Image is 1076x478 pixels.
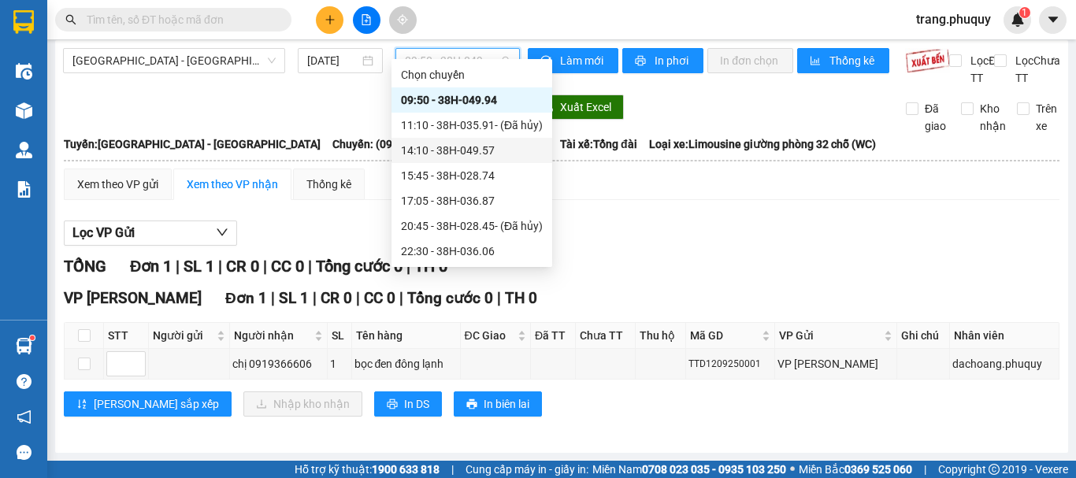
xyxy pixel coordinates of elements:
[313,289,317,307] span: |
[332,135,447,153] span: Chuyến: (09:50 [DATE])
[16,102,32,119] img: warehouse-icon
[387,398,398,411] span: printer
[65,14,76,25] span: search
[592,461,786,478] span: Miền Nam
[924,461,926,478] span: |
[308,257,312,276] span: |
[16,63,32,80] img: warehouse-icon
[903,9,1004,29] span: trang.phuquy
[17,445,32,460] span: message
[295,461,440,478] span: Hỗ trợ kỹ thuật:
[225,289,267,307] span: Đơn 1
[13,10,34,34] img: logo-vxr
[635,55,648,68] span: printer
[187,176,278,193] div: Xem theo VP nhận
[466,398,477,411] span: printer
[530,94,624,120] button: downloadXuất Excel
[1039,6,1067,34] button: caret-down
[374,391,442,417] button: printerIn DS
[354,355,458,372] div: bọc đen đông lạnh
[307,52,359,69] input: 12/09/2025
[484,395,529,413] span: In biên lai
[104,323,149,349] th: STT
[64,220,237,246] button: Lọc VP Gửi
[1019,7,1030,18] sup: 1
[505,289,537,307] span: TH 0
[401,142,543,159] div: 14:10 - 38H-049.57
[528,48,618,73] button: syncLàm mới
[17,409,32,424] span: notification
[686,349,775,380] td: TTD1209250001
[364,289,395,307] span: CC 0
[810,55,823,68] span: bar-chart
[560,52,606,69] span: Làm mới
[1046,13,1060,27] span: caret-down
[16,142,32,158] img: warehouse-icon
[918,100,952,135] span: Đã giao
[576,323,636,349] th: Chưa TT
[1022,7,1027,18] span: 1
[964,52,1005,87] span: Lọc Đã TT
[87,11,273,28] input: Tìm tên, số ĐT hoặc mã đơn
[401,167,543,184] div: 15:45 - 38H-028.74
[391,62,552,87] div: Chọn chuyến
[649,135,876,153] span: Loại xe: Limousine giường phòng 32 chỗ (WC)
[72,223,135,243] span: Lọc VP Gửi
[226,257,259,276] span: CR 0
[688,357,772,372] div: TTD1209250001
[64,391,232,417] button: sort-ascending[PERSON_NAME] sắp xếp
[399,289,403,307] span: |
[16,338,32,354] img: warehouse-icon
[271,289,275,307] span: |
[560,98,611,116] span: Xuất Excel
[218,257,222,276] span: |
[655,52,691,69] span: In phơi
[974,100,1012,135] span: Kho nhận
[1009,52,1063,87] span: Lọc Chưa TT
[271,257,304,276] span: CC 0
[64,257,106,276] span: TỔNG
[989,464,1000,475] span: copyright
[404,395,429,413] span: In DS
[232,355,325,372] div: chị 0919366606
[321,289,352,307] span: CR 0
[316,6,343,34] button: plus
[30,335,35,340] sup: 1
[1030,100,1063,135] span: Trên xe
[184,257,214,276] span: SL 1
[216,226,228,239] span: down
[897,323,951,349] th: Ghi chú
[77,176,158,193] div: Xem theo VP gửi
[905,48,950,73] img: 9k=
[176,257,180,276] span: |
[465,327,514,344] span: ĐC Giao
[356,289,360,307] span: |
[325,14,336,25] span: plus
[1011,13,1025,27] img: icon-new-feature
[690,327,759,344] span: Mã GD
[352,323,461,349] th: Tên hàng
[330,355,349,372] div: 1
[328,323,352,349] th: SL
[64,138,321,150] b: Tuyến: [GEOGRAPHIC_DATA] - [GEOGRAPHIC_DATA]
[622,48,703,73] button: printerIn phơi
[372,463,440,476] strong: 1900 633 818
[279,289,309,307] span: SL 1
[401,117,543,134] div: 11:10 - 38H-035.91 - (Đã hủy)
[361,14,372,25] span: file-add
[401,243,543,260] div: 22:30 - 38H-036.06
[401,91,543,109] div: 09:50 - 38H-049.94
[797,48,889,73] button: bar-chartThống kê
[407,289,493,307] span: Tổng cước 0
[560,135,637,153] span: Tài xế: Tổng đài
[130,257,172,276] span: Đơn 1
[799,461,912,478] span: Miền Bắc
[72,49,276,72] span: Hà Nội - Hà Tĩnh
[153,327,213,344] span: Người gửi
[16,181,32,198] img: solution-icon
[777,355,894,372] div: VP [PERSON_NAME]
[389,6,417,34] button: aim
[790,466,795,472] span: ⚪️
[64,289,202,307] span: VP [PERSON_NAME]
[454,391,542,417] button: printerIn biên lai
